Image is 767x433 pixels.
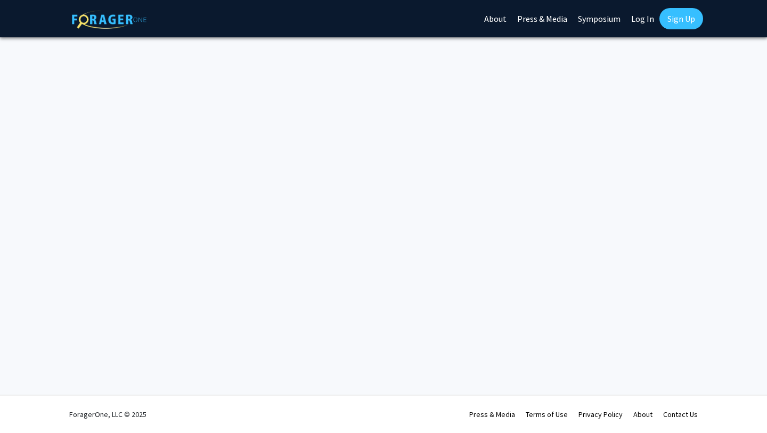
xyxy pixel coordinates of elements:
div: ForagerOne, LLC © 2025 [69,396,146,433]
a: Terms of Use [526,410,568,419]
a: Sign Up [659,8,703,29]
a: Contact Us [663,410,698,419]
a: Press & Media [469,410,515,419]
a: About [633,410,652,419]
a: Privacy Policy [578,410,623,419]
img: ForagerOne Logo [72,10,146,29]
